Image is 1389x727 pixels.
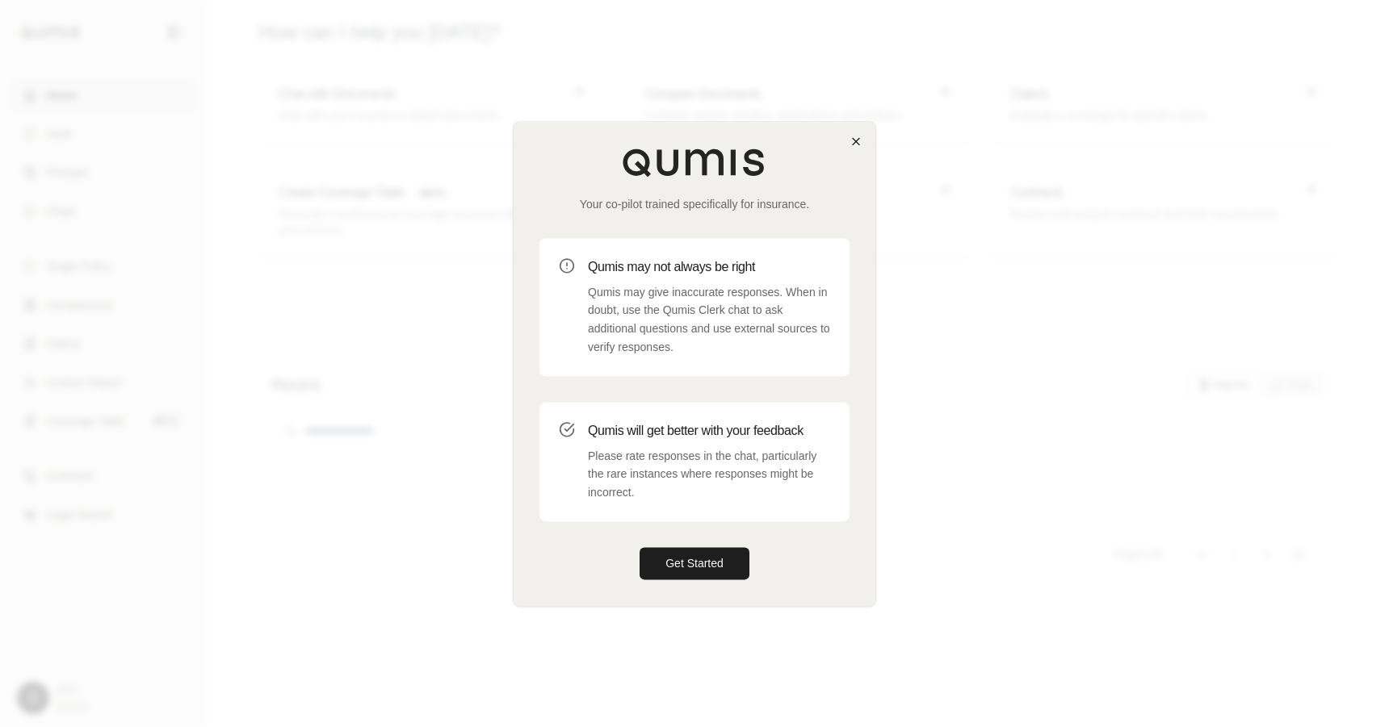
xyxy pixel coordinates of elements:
[622,148,767,177] img: Qumis Logo
[588,283,830,357] p: Qumis may give inaccurate responses. When in doubt, use the Qumis Clerk chat to ask additional qu...
[539,196,850,212] p: Your co-pilot trained specifically for insurance.
[588,421,830,441] h3: Qumis will get better with your feedback
[640,547,749,579] button: Get Started
[588,447,830,502] p: Please rate responses in the chat, particularly the rare instances where responses might be incor...
[588,257,830,277] h3: Qumis may not always be right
